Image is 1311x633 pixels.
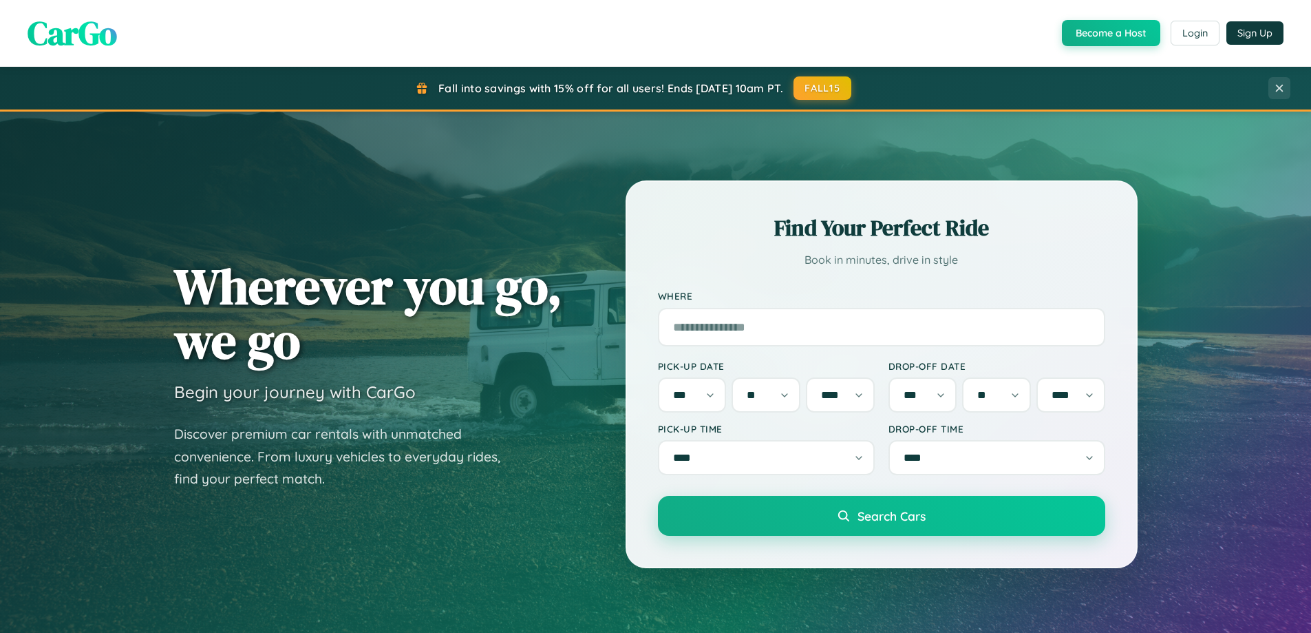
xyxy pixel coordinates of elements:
button: Search Cars [658,496,1105,536]
span: CarGo [28,10,117,56]
label: Drop-off Time [888,423,1105,435]
h3: Begin your journey with CarGo [174,382,416,402]
span: Search Cars [857,508,926,523]
button: Sign Up [1226,21,1283,45]
span: Fall into savings with 15% off for all users! Ends [DATE] 10am PT. [438,81,783,95]
p: Discover premium car rentals with unmatched convenience. From luxury vehicles to everyday rides, ... [174,423,518,490]
label: Pick-up Date [658,360,875,372]
label: Pick-up Time [658,423,875,435]
button: FALL15 [793,76,851,100]
label: Where [658,291,1105,302]
label: Drop-off Date [888,360,1105,372]
h1: Wherever you go, we go [174,259,562,368]
button: Become a Host [1062,20,1160,46]
p: Book in minutes, drive in style [658,250,1105,270]
h2: Find Your Perfect Ride [658,213,1105,243]
button: Login [1171,21,1219,45]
